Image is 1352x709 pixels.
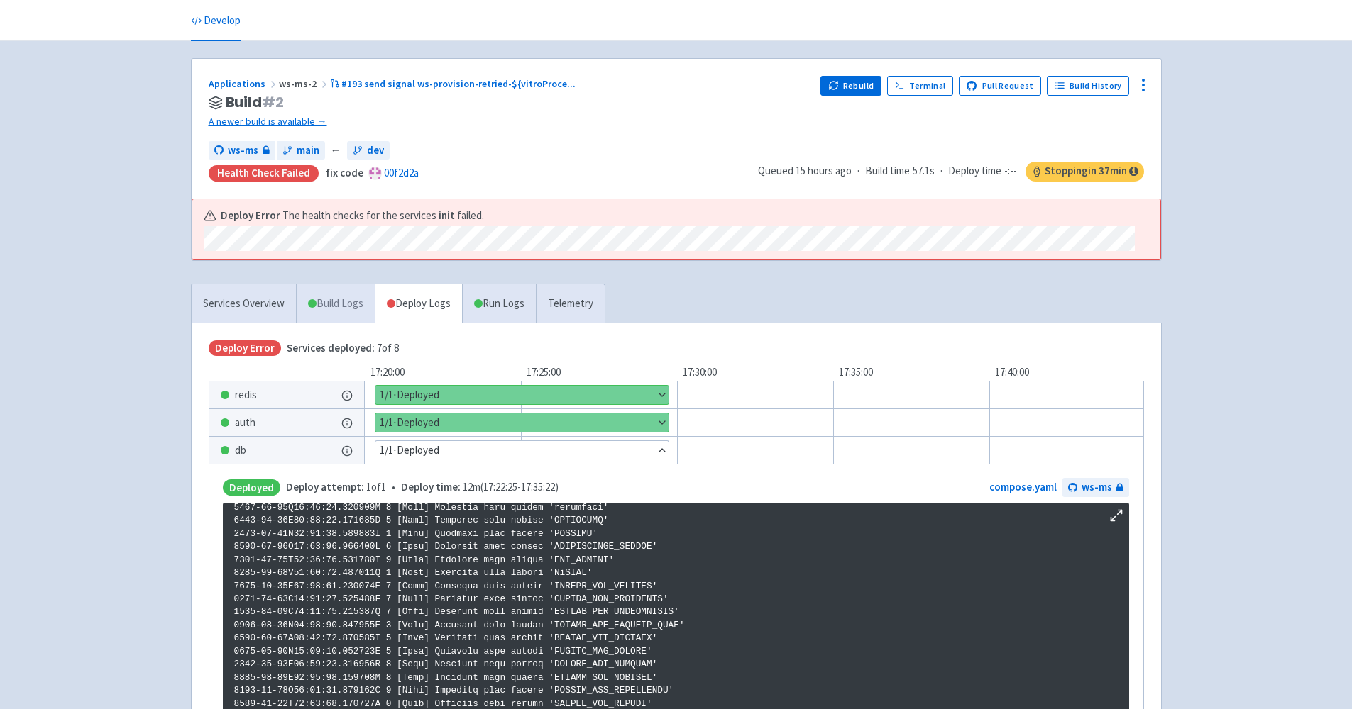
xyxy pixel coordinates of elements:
time: 15 hours ago [796,164,852,177]
span: db [235,442,246,459]
div: 17:20:00 [365,364,521,381]
span: -:-- [1004,163,1017,179]
button: Maximize log window [1109,508,1123,523]
span: Deploy time [948,163,1001,179]
a: Pull Request [959,76,1042,96]
a: ws-ms [1062,478,1129,497]
span: ← [331,143,341,159]
a: #193 send signal ws-provision-retried-${vitroProce... [330,77,578,90]
span: 7 of 8 [287,340,399,357]
div: · · [758,162,1144,182]
span: main [297,143,319,159]
a: A newer build is available → [209,113,810,130]
b: Deploy Error [221,208,280,224]
span: The health checks for the services failed. [282,208,484,224]
span: #193 send signal ws-provision-retried-${vitroProce ... [341,77,576,90]
div: Health check failed [209,165,319,182]
a: init [439,208,455,222]
div: 17:30:00 [677,364,833,381]
a: Run Logs [462,284,536,323]
a: Build History [1047,76,1129,96]
span: redis [235,387,257,403]
span: Deploy attempt: [286,480,364,493]
a: Telemetry [536,284,605,323]
a: dev [347,141,390,160]
span: dev [367,143,384,159]
span: Services deployed: [287,341,375,354]
div: 17:35:00 [833,364,989,381]
a: Services Overview [192,284,296,323]
span: auth [235,415,255,431]
span: Build time [865,163,910,179]
a: compose.yaml [989,480,1057,493]
span: Deploy Error [209,340,281,357]
span: Build [226,94,284,111]
a: Deploy Logs [375,284,462,323]
span: • [286,479,559,496]
div: 17:25:00 [521,364,677,381]
span: 1 of 1 [286,479,386,496]
span: ws-ms [228,143,258,159]
a: 00f2d2a [384,166,419,179]
span: Deploy time: [401,480,461,493]
span: 57.1s [913,163,935,179]
span: # 2 [262,92,284,112]
a: Terminal [887,76,953,96]
a: main [277,141,325,160]
span: ws-ms [1082,479,1112,496]
a: ws-ms [209,141,275,160]
span: Queued [758,164,852,177]
span: 12m ( 17:22:25 - 17:35:22 ) [401,479,559,496]
strong: fix code [326,166,363,179]
span: ws-ms-2 [279,77,330,90]
div: 17:40:00 [989,364,1145,381]
a: Applications [209,77,279,90]
button: Rebuild [820,76,881,96]
a: Build Logs [297,284,375,323]
span: Stopping in 37 min [1026,162,1144,182]
span: Deployed [223,479,280,496]
a: Develop [191,1,241,41]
